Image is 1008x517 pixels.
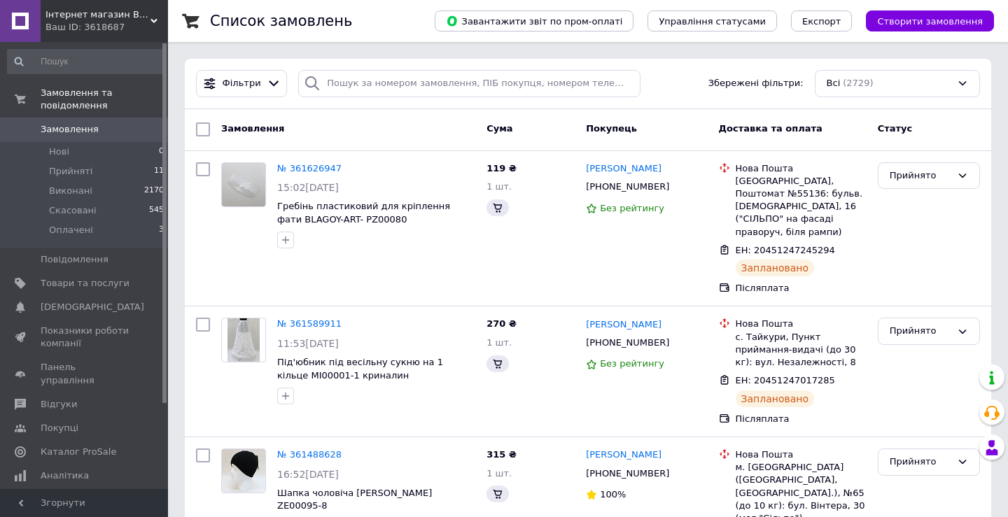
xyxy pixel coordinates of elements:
span: (2729) [843,78,873,88]
span: 100% [600,489,626,500]
div: Прийнято [890,169,951,183]
span: Каталог ProSale [41,446,116,458]
a: Фото товару [221,318,266,362]
div: Нова Пошта [736,318,867,330]
span: Завантажити звіт по пром-оплаті [446,15,622,27]
span: Cума [486,123,512,134]
span: 3 [159,224,164,236]
span: ЕН: 20451247245294 [736,245,835,255]
span: 2170 [144,185,164,197]
div: Прийнято [890,455,951,469]
a: Шапка чоловіча [PERSON_NAME] ZE00095-8 [277,488,432,511]
div: [PHONE_NUMBER] [583,178,672,196]
span: 315 ₴ [486,449,517,460]
input: Пошук за номером замовлення, ПІБ покупця, номером телефону, Email, номером накладної [298,70,640,97]
span: Доставка та оплата [719,123,822,134]
span: Скасовані [49,204,97,217]
span: Панель управління [41,361,129,386]
span: 1 шт. [486,337,512,348]
span: 119 ₴ [486,163,517,173]
span: 0 [159,146,164,158]
span: Показники роботи компанії [41,325,129,350]
a: Фото товару [221,448,266,493]
div: [PHONE_NUMBER] [583,465,672,483]
a: Під'юбник під весільну сукню на 1 кільце MI00001-1 криналин [277,357,443,381]
span: Товари та послуги [41,277,129,290]
span: Збережені фільтри: [708,77,804,90]
button: Завантажити звіт по пром-оплаті [435,10,633,31]
div: Прийнято [890,324,951,339]
input: Пошук [7,49,165,74]
button: Управління статусами [647,10,777,31]
span: Створити замовлення [877,16,983,27]
div: с. Тайкури, Пункт приймання-видачі (до 30 кг): вул. Незалежності, 8 [736,331,867,369]
div: Післяплата [736,282,867,295]
div: Заплановано [736,260,815,276]
span: Відгуки [41,398,77,411]
a: Створити замовлення [852,15,994,26]
span: Без рейтингу [600,203,664,213]
a: [PERSON_NAME] [586,448,661,462]
span: Замовлення [221,123,284,134]
div: Ваш ID: 3618687 [45,21,168,34]
span: 1 шт. [486,181,512,192]
img: Фото товару [227,318,260,362]
span: Нові [49,146,69,158]
span: Покупці [41,422,78,434]
span: 545 [149,204,164,217]
a: № 361589911 [277,318,342,329]
span: Повідомлення [41,253,108,266]
span: Покупець [586,123,637,134]
img: Фото товару [222,163,265,206]
a: № 361626947 [277,163,342,173]
span: Фільтри [223,77,261,90]
div: Нова Пошта [736,162,867,175]
a: № 361488628 [277,449,342,460]
span: 11:53[DATE] [277,338,339,349]
span: Виконані [49,185,92,197]
span: [DEMOGRAPHIC_DATA] [41,301,144,313]
span: 270 ₴ [486,318,517,329]
span: 16:52[DATE] [277,469,339,480]
span: 1 шт. [486,468,512,479]
span: ЕН: 20451247017285 [736,375,835,385]
a: Гребінь пластиковий для кріплення фати BLAGOY-ART- PZ00080 [277,201,450,225]
div: Нова Пошта [736,448,867,461]
div: Післяплата [736,413,867,425]
h1: Список замовлень [210,13,352,29]
div: Заплановано [736,390,815,407]
a: [PERSON_NAME] [586,318,661,332]
span: Замовлення та повідомлення [41,87,168,112]
span: 15:02[DATE] [277,182,339,193]
a: [PERSON_NAME] [586,162,661,176]
span: Всі [827,77,841,90]
span: Оплачені [49,224,93,236]
span: Без рейтингу [600,358,664,369]
div: [GEOGRAPHIC_DATA], Поштомат №55136: бульв. [DEMOGRAPHIC_DATA], 16 ("СІЛЬПО" на фасаді праворуч, б... [736,175,867,239]
span: Аналітика [41,469,89,482]
span: Прийняті [49,165,92,178]
span: Експорт [802,16,841,27]
span: 11 [154,165,164,178]
div: [PHONE_NUMBER] [583,334,672,352]
span: Інтернет магазин BLAGOY-ART [45,8,150,21]
button: Експорт [791,10,853,31]
button: Створити замовлення [866,10,994,31]
span: Статус [878,123,913,134]
a: Фото товару [221,162,266,207]
img: Фото товару [222,449,265,493]
span: Управління статусами [659,16,766,27]
span: Замовлення [41,123,99,136]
